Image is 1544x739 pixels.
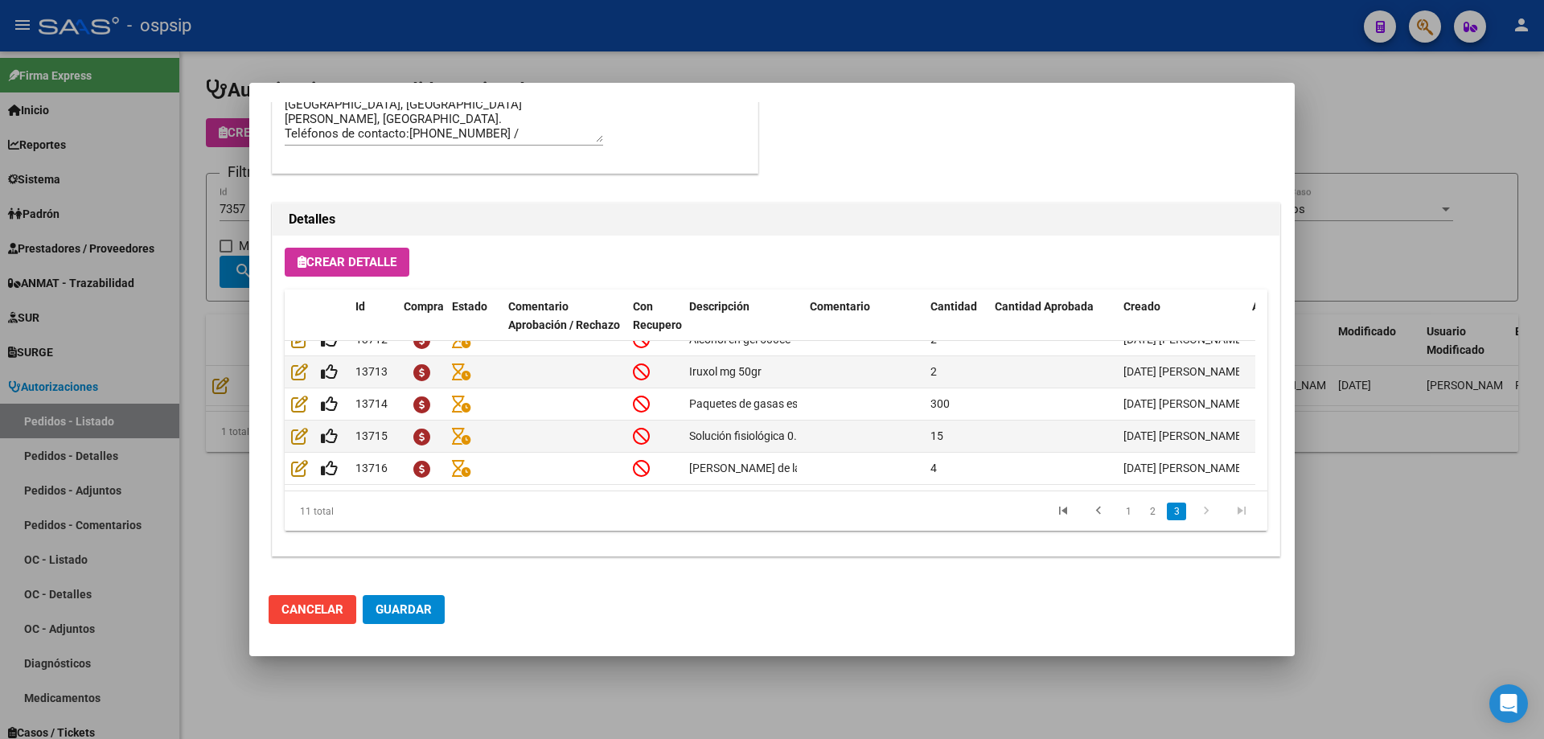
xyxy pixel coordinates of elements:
a: 3 [1167,503,1186,520]
a: go to first page [1048,503,1078,520]
div: Open Intercom Messenger [1489,684,1528,723]
datatable-header-cell: Comentario Aprobación / Rechazo [502,289,626,360]
span: 13715 [355,429,388,442]
a: 2 [1143,503,1162,520]
a: go to next page [1191,503,1222,520]
span: Creado [1123,300,1160,313]
span: 300 [930,397,950,410]
span: Solución fisiológica 0.9% 500cc [689,429,844,442]
span: 15 [930,429,943,442]
li: page 1 [1116,498,1140,525]
button: Cancelar [269,595,356,624]
span: Crear Detalle [298,255,396,269]
datatable-header-cell: Estado [446,289,502,360]
span: Comentario [810,300,870,313]
span: Con Recupero [633,300,682,331]
a: go to previous page [1083,503,1114,520]
h2: Detalles [289,210,1263,229]
span: Guardar [376,602,432,617]
datatable-header-cell: Cantidad [924,289,988,360]
span: Cantidad Aprobada [995,300,1094,313]
datatable-header-cell: Descripción [683,289,803,360]
span: Cancelar [281,602,343,617]
span: Cantidad [930,300,977,313]
span: Iruxol mg 50gr [689,365,762,378]
li: page 3 [1164,498,1189,525]
span: 13714 [355,397,388,410]
datatable-header-cell: Creado [1117,289,1246,360]
datatable-header-cell: Cantidad Aprobada [988,289,1117,360]
span: 13716 [355,462,388,474]
a: 1 [1119,503,1138,520]
span: Compra [404,300,444,313]
datatable-header-cell: Id [349,289,397,360]
button: Crear Detalle [285,248,409,277]
span: Aprobado/Rechazado x [1252,300,1371,313]
span: Descripción [689,300,749,313]
span: [DATE] [PERSON_NAME] [1123,365,1245,378]
span: Id [355,300,365,313]
span: [DATE] [PERSON_NAME] [1123,397,1245,410]
span: [PERSON_NAME] de latex talle M [689,462,852,474]
span: [DATE] [PERSON_NAME] [1123,462,1245,474]
span: Estado [452,300,487,313]
span: Comentario Aprobación / Rechazo [508,300,620,331]
span: Paquetes de gasas estériles 10x10 [689,397,861,410]
li: page 2 [1140,498,1164,525]
button: Guardar [363,595,445,624]
span: 2 [930,365,937,378]
datatable-header-cell: Con Recupero [626,289,683,360]
datatable-header-cell: Comentario [803,289,924,360]
span: 4 [930,462,937,474]
datatable-header-cell: Aprobado/Rechazado x [1246,289,1406,360]
div: 11 total [285,491,478,532]
a: go to last page [1226,503,1257,520]
datatable-header-cell: Compra [397,289,446,360]
span: 13713 [355,365,388,378]
span: [DATE] [PERSON_NAME] [1123,429,1245,442]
